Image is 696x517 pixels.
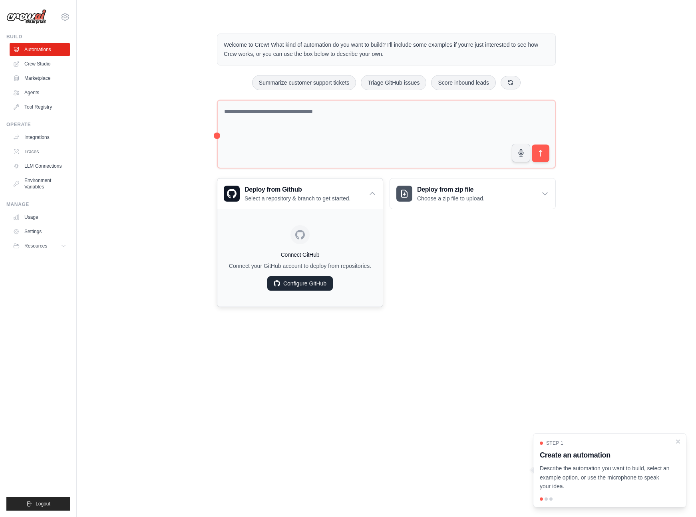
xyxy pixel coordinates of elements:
a: Environment Variables [10,174,70,193]
button: Summarize customer support tickets [252,75,356,90]
div: Build [6,34,70,40]
button: Logout [6,497,70,511]
p: Connect your GitHub account to deploy from repositories. [224,262,376,270]
button: Score inbound leads [431,75,496,90]
a: Tool Registry [10,101,70,113]
iframe: Chat Widget [656,479,696,517]
button: Resources [10,240,70,252]
span: Resources [24,243,47,249]
a: Automations [10,43,70,56]
span: Logout [36,501,50,507]
p: Choose a zip file to upload. [417,194,485,202]
h3: Deploy from Github [245,185,350,194]
a: Agents [10,86,70,99]
a: Settings [10,225,70,238]
div: Manage [6,201,70,208]
a: Traces [10,145,70,158]
a: Marketplace [10,72,70,85]
button: Triage GitHub issues [361,75,426,90]
span: Step 1 [546,440,563,446]
h3: Create an automation [540,450,670,461]
p: Describe the automation you want to build, select an example option, or use the microphone to spe... [540,464,670,491]
button: Close walkthrough [675,438,681,445]
div: Operate [6,121,70,128]
h3: Deploy from zip file [417,185,485,194]
a: Integrations [10,131,70,144]
a: Usage [10,211,70,224]
p: Welcome to Crew! What kind of automation do you want to build? I'll include some examples if you'... [224,40,549,59]
h4: Connect GitHub [224,251,376,259]
img: Logo [6,9,46,24]
p: Select a repository & branch to get started. [245,194,350,202]
a: LLM Connections [10,160,70,172]
a: Crew Studio [10,57,70,70]
a: Configure GitHub [267,276,333,291]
